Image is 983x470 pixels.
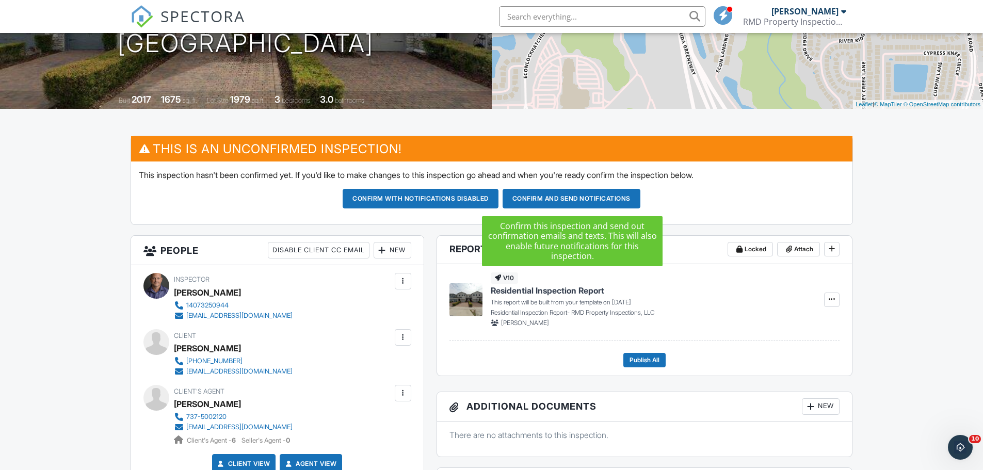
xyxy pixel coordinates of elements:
div: [PERSON_NAME] [771,6,839,17]
div: Disable Client CC Email [268,242,369,258]
a: SPECTORA [131,14,245,36]
a: 737-5002120 [174,412,293,422]
h3: Additional Documents [437,392,852,422]
button: Confirm with notifications disabled [343,189,498,208]
span: SPECTORA [160,5,245,27]
div: [EMAIL_ADDRESS][DOMAIN_NAME] [186,423,293,431]
div: 3.0 [320,94,333,105]
span: bedrooms [282,96,310,104]
span: bathrooms [335,96,364,104]
span: sq. ft. [183,96,197,104]
span: Lot Size [207,96,229,104]
strong: 6 [232,436,236,444]
div: RMD Property Inspections, LLC [743,17,846,27]
div: [PHONE_NUMBER] [186,357,243,365]
span: Seller's Agent - [241,436,290,444]
div: 2017 [132,94,151,105]
a: © MapTiler [874,101,902,107]
span: Client [174,332,196,339]
a: Leaflet [856,101,873,107]
h3: This is an Unconfirmed Inspection! [131,136,852,161]
span: Inspector [174,275,210,283]
div: 3 [275,94,280,105]
p: This inspection hasn't been confirmed yet. If you'd like to make changes to this inspection go ah... [139,169,845,181]
p: There are no attachments to this inspection. [449,429,840,441]
a: Agent View [283,459,336,469]
iframe: Intercom live chat [948,435,973,460]
div: 1979 [230,94,250,105]
a: [EMAIL_ADDRESS][DOMAIN_NAME] [174,366,293,377]
input: Search everything... [499,6,705,27]
span: 10 [969,435,981,443]
span: Client's Agent [174,387,224,395]
a: [EMAIL_ADDRESS][DOMAIN_NAME] [174,422,293,432]
div: 14073250944 [186,301,229,310]
strong: 0 [286,436,290,444]
div: [PERSON_NAME] [174,341,241,356]
h1: [STREET_ADDRESS] [GEOGRAPHIC_DATA] [118,3,374,58]
div: [EMAIL_ADDRESS][DOMAIN_NAME] [186,367,293,376]
div: New [374,242,411,258]
a: 14073250944 [174,300,293,311]
span: Client's Agent - [187,436,237,444]
a: Client View [216,459,270,469]
div: [PERSON_NAME] [174,285,241,300]
h3: People [131,236,424,265]
a: [EMAIL_ADDRESS][DOMAIN_NAME] [174,311,293,321]
div: 1675 [161,94,181,105]
a: [PERSON_NAME] [174,396,241,412]
a: © OpenStreetMap contributors [904,101,980,107]
div: [EMAIL_ADDRESS][DOMAIN_NAME] [186,312,293,320]
div: New [802,398,840,415]
button: Confirm and send notifications [503,189,640,208]
span: Built [119,96,130,104]
a: [PHONE_NUMBER] [174,356,293,366]
div: 737-5002120 [186,413,227,421]
span: sq.ft. [252,96,265,104]
img: The Best Home Inspection Software - Spectora [131,5,153,28]
div: | [853,100,983,109]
